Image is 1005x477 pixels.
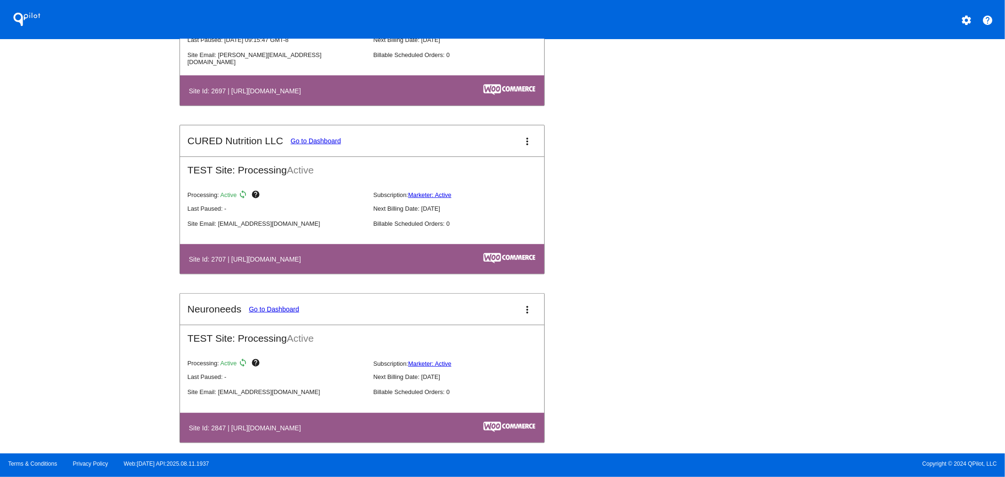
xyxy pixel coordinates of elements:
[73,461,108,467] a: Privacy Policy
[373,388,551,395] p: Billable Scheduled Orders: 0
[188,135,283,147] h2: CURED Nutrition LLC
[522,136,533,147] mat-icon: more_vert
[189,255,306,263] h4: Site Id: 2707 | [URL][DOMAIN_NAME]
[188,388,366,395] p: Site Email: [EMAIL_ADDRESS][DOMAIN_NAME]
[188,36,366,43] p: Last Paused: [DATE] 09:15:47 GMT-8
[483,422,535,432] img: c53aa0e5-ae75-48aa-9bee-956650975ee5
[522,304,533,315] mat-icon: more_vert
[408,360,451,367] a: Marketer: Active
[251,190,262,201] mat-icon: help
[188,304,241,315] h2: Neuroneeds
[188,190,366,201] p: Processing:
[373,191,551,198] p: Subscription:
[189,87,306,95] h4: Site Id: 2697 | [URL][DOMAIN_NAME]
[287,164,314,175] span: Active
[483,84,535,95] img: c53aa0e5-ae75-48aa-9bee-956650975ee5
[221,360,237,367] span: Active
[373,373,551,380] p: Next Billing Date: [DATE]
[251,358,262,370] mat-icon: help
[373,360,551,367] p: Subscription:
[188,373,366,380] p: Last Paused: -
[188,220,366,227] p: Site Email: [EMAIL_ADDRESS][DOMAIN_NAME]
[961,15,972,26] mat-icon: settings
[238,190,250,201] mat-icon: sync
[221,191,237,198] span: Active
[180,325,544,344] h2: TEST Site: Processing
[8,461,57,467] a: Terms & Conditions
[291,137,341,145] a: Go to Dashboard
[249,305,299,313] a: Go to Dashboard
[188,358,366,370] p: Processing:
[238,358,250,370] mat-icon: sync
[189,424,306,432] h4: Site Id: 2847 | [URL][DOMAIN_NAME]
[373,205,551,212] p: Next Billing Date: [DATE]
[511,461,997,467] span: Copyright © 2024 QPilot, LLC
[373,36,551,43] p: Next Billing Date: [DATE]
[483,253,535,263] img: c53aa0e5-ae75-48aa-9bee-956650975ee5
[8,10,46,29] h1: QPilot
[287,333,314,344] span: Active
[188,51,366,66] p: Site Email: [PERSON_NAME][EMAIL_ADDRESS][DOMAIN_NAME]
[408,191,451,198] a: Marketer: Active
[982,15,993,26] mat-icon: help
[180,157,544,176] h2: TEST Site: Processing
[373,220,551,227] p: Billable Scheduled Orders: 0
[373,51,551,58] p: Billable Scheduled Orders: 0
[188,205,366,212] p: Last Paused: -
[124,461,209,467] a: Web:[DATE] API:2025.08.11.1937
